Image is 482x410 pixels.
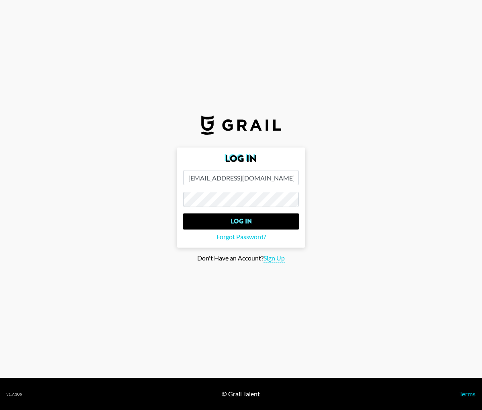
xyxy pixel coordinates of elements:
[222,390,260,398] div: © Grail Talent
[6,392,22,397] div: v 1.7.106
[201,115,281,135] img: Grail Talent Logo
[183,170,299,185] input: Email
[216,233,266,241] span: Forgot Password?
[183,213,299,230] input: Log In
[459,390,476,398] a: Terms
[6,254,476,262] div: Don't Have an Account?
[263,254,285,262] span: Sign Up
[183,154,299,164] h2: Log In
